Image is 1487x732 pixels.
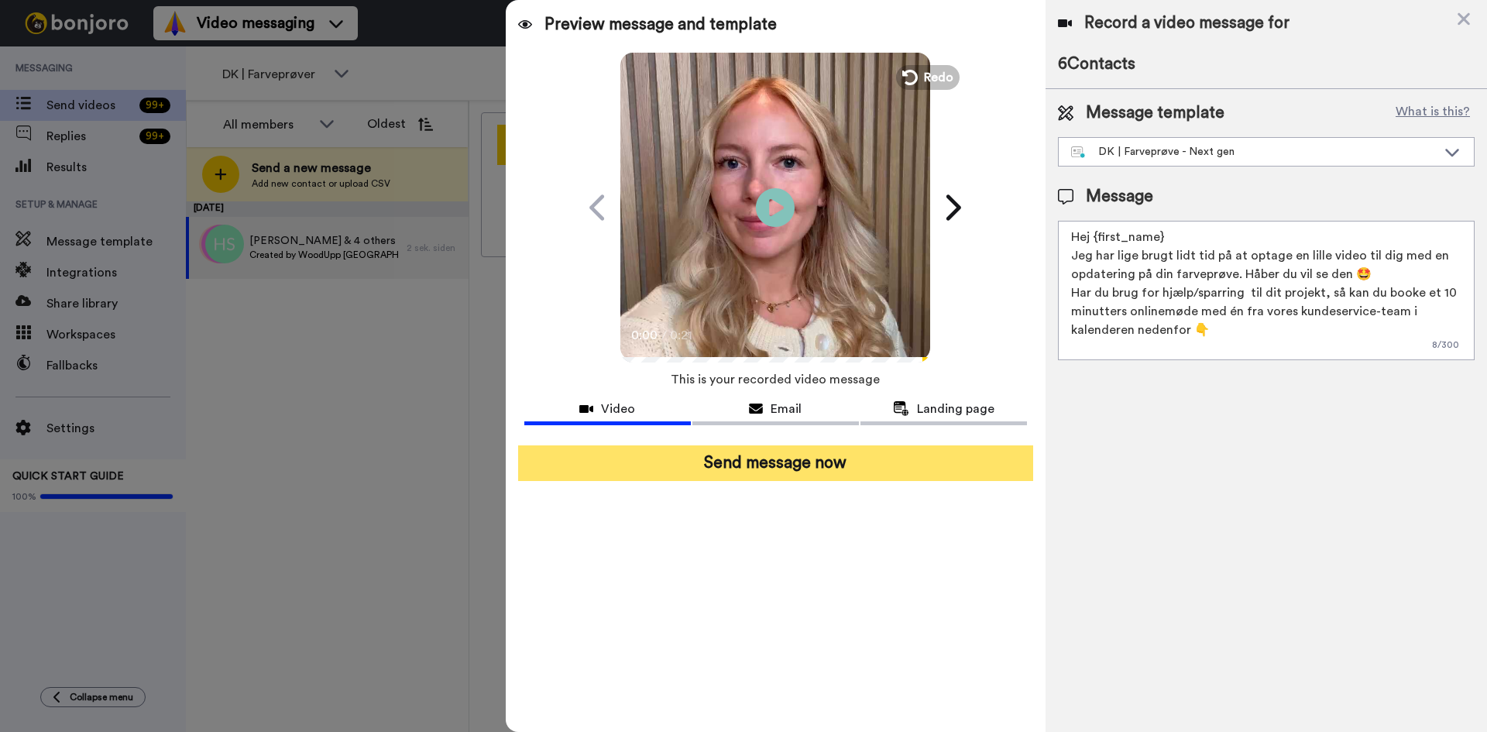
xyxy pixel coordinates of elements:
img: nextgen-template.svg [1071,146,1086,159]
div: DK | Farveprøve - Next gen [1071,144,1437,160]
button: What is this? [1391,101,1475,125]
span: This is your recorded video message [671,363,880,397]
span: Message [1086,185,1153,208]
span: 0:21 [670,326,697,345]
span: 0:00 [631,326,658,345]
span: Message template [1086,101,1224,125]
button: Send message now [518,445,1033,481]
span: Landing page [917,400,994,418]
span: Video [601,400,635,418]
textarea: Hej {first_name} Jeg har lige brugt lidt tid på at optage en lille video til dig med en opdaterin... [1058,221,1475,360]
span: / [661,326,667,345]
span: Email [771,400,802,418]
